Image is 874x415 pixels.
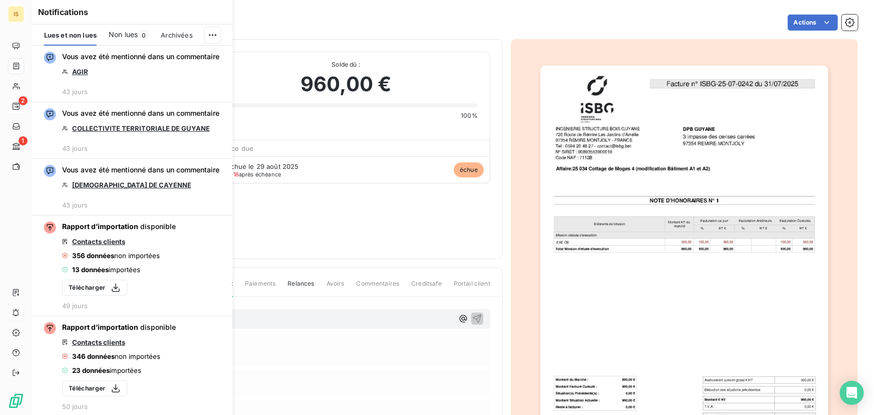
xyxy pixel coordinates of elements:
[109,30,138,40] span: Non lues
[72,252,114,260] span: 356 données
[32,46,232,102] button: Vous avez été mentionné dans un commentaireAGIR43 jours
[72,181,191,189] a: [DEMOGRAPHIC_DATA] DE CAYENNE
[72,366,110,374] span: 23 données
[115,352,160,360] span: non importées
[287,279,314,296] span: Relances
[8,6,24,22] div: IS
[62,165,219,175] span: Vous avez été mentionné dans un commentaire
[139,31,149,40] span: 0
[44,31,97,39] span: Lues et non lues
[214,60,478,69] span: Solde dû :
[32,159,232,216] button: Vous avez été mentionné dans un commentaire[DEMOGRAPHIC_DATA] DE CAYENNE43 jours
[788,15,838,31] button: Actions
[72,352,115,360] span: 346 données
[140,222,176,231] span: disponible
[226,171,281,177] span: après échéance
[62,52,219,62] span: Vous avez été mentionné dans un commentaire
[140,323,176,331] span: disponible
[110,366,141,374] span: importées
[62,280,127,296] button: Télécharger
[245,279,275,296] span: Paiements
[72,124,210,132] a: COLLECTIVITE TERRITORIALE DE GUYANE
[38,6,226,18] h6: Notifications
[8,393,24,409] img: Logo LeanPay
[62,380,127,396] button: Télécharger
[301,69,391,99] span: 960,00 €
[62,88,88,96] span: 43 jours
[454,279,490,296] span: Portail client
[454,162,484,177] span: échue
[357,279,400,296] span: Commentaires
[62,402,88,410] span: 50 jours
[161,31,192,39] span: Archivées
[62,302,88,310] span: 49 jours
[62,222,138,231] span: Rapport d’importation
[114,252,160,260] span: non importées
[32,102,232,159] button: Vous avez été mentionné dans un commentaireCOLLECTIVITE TERRITORIALE DE GUYANE43 jours
[32,216,232,316] button: Rapport d’importation disponibleContacts clients356 donnéesnon importées13 donnéesimportéesTéléch...
[461,111,478,120] span: 100%
[62,108,219,118] span: Vous avez été mentionné dans un commentaire
[72,266,109,274] span: 13 données
[62,323,138,331] span: Rapport d’importation
[327,279,345,296] span: Avoirs
[72,68,88,76] a: AGIR
[840,381,864,405] div: Open Intercom Messenger
[109,266,140,274] span: importées
[226,162,299,170] span: Échue le 29 août 2025
[62,201,88,209] span: 43 jours
[19,96,28,105] span: 2
[226,171,239,178] span: J+18
[19,136,28,145] span: 1
[62,144,88,152] span: 43 jours
[72,238,125,246] span: Contacts clients
[411,279,442,296] span: Creditsafe
[72,338,125,346] span: Contacts clients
